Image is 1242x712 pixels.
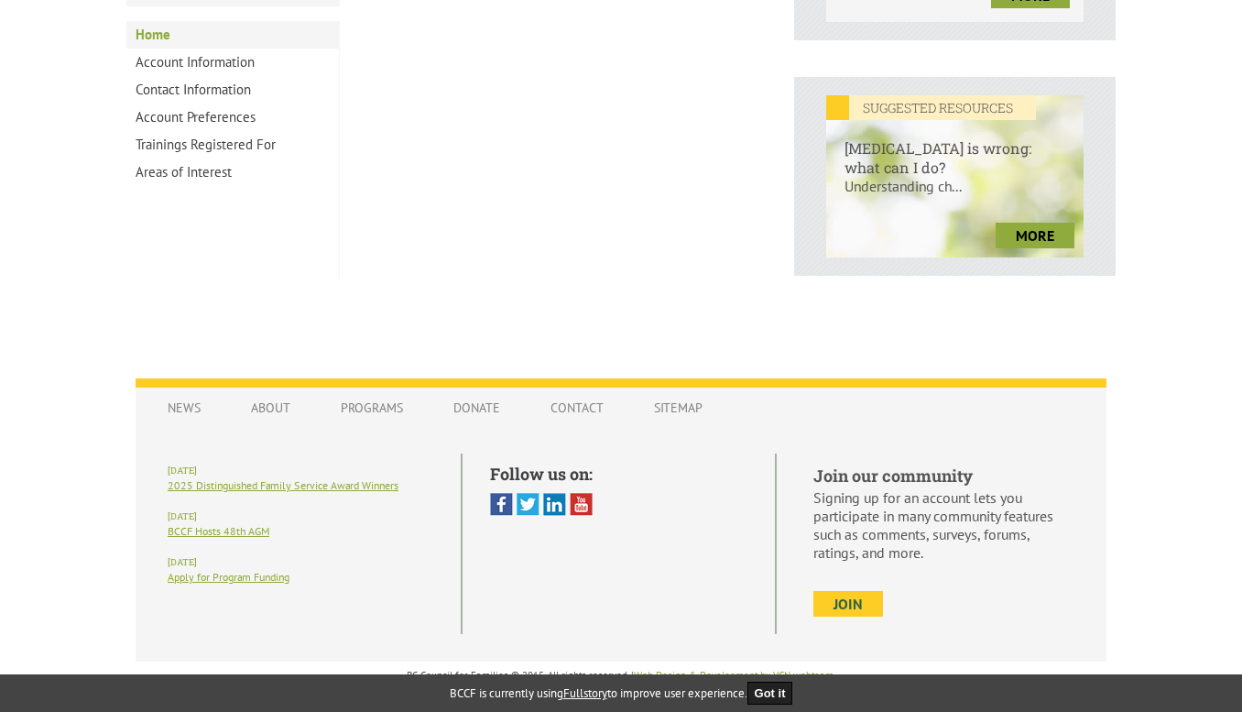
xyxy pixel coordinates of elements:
[168,478,398,492] a: 2025 Distinguished Family Service Award Winners
[826,120,1084,177] h6: [MEDICAL_DATA] is wrong: what can I do?
[126,76,339,104] a: Contact Information
[149,390,219,425] a: News
[136,669,1106,682] p: BC Council for Families © 2015, All rights reserved. | .
[126,21,339,49] a: Home
[636,390,721,425] a: Sitemap
[826,95,1036,120] em: SUGGESTED RESOURCES
[813,591,883,617] a: join
[532,390,622,425] a: Contact
[634,669,833,682] a: Web Design & Development by VCN webteam
[322,390,421,425] a: Programs
[996,223,1074,248] a: more
[563,685,607,701] a: Fullstory
[517,493,539,516] img: Twitter
[747,682,793,705] button: Got it
[168,465,433,476] h6: [DATE]
[435,390,518,425] a: Donate
[168,524,269,538] a: BCCF Hosts 48th AGM
[543,493,566,516] img: Linked In
[168,510,433,522] h6: [DATE]
[126,104,339,131] a: Account Preferences
[126,49,339,76] a: Account Information
[826,177,1084,214] p: Understanding ch...
[490,463,747,485] h5: Follow us on:
[168,570,289,584] a: Apply for Program Funding
[233,390,309,425] a: About
[570,493,593,516] img: You Tube
[813,488,1074,562] p: Signing up for an account lets you participate in many community features such as comments, surve...
[126,131,339,159] a: Trainings Registered For
[168,556,433,568] h6: [DATE]
[813,465,1074,487] h5: Join our community
[126,159,339,186] a: Areas of Interest
[490,493,513,516] img: Facebook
